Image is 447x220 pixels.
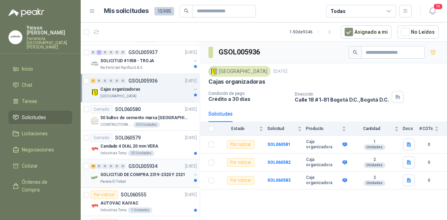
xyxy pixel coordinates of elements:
p: [GEOGRAPHIC_DATA] [100,93,136,99]
div: Por cotizar [227,140,254,149]
img: Company Logo [91,59,99,68]
div: 0 [96,78,102,83]
div: 0 [108,78,114,83]
span: Solicitudes [22,114,46,121]
a: Órdenes de Compra [8,175,72,196]
div: Unidades [363,180,385,186]
div: 0 [102,164,108,169]
div: 0 [120,78,126,83]
a: Tareas [8,95,72,108]
div: 0 [96,164,102,169]
span: Solicitud [267,126,296,131]
a: CerradoSOL060580[DATE] Company Logo50 bultos de cemento marca [GEOGRAPHIC_DATA][PERSON_NAME]CONST... [81,102,200,131]
p: [DATE] [185,49,197,56]
div: 1 Unidades [128,207,152,213]
div: Unidades [363,144,385,150]
p: SOL060580 [115,107,141,112]
div: 0 [114,164,120,169]
div: 0 [114,50,120,55]
a: Solicitudes [8,111,72,124]
a: 0 1 0 0 0 0 GSOL005937[DATE] Company LogoSOLICITUD #1958 - TROJARio Fertil del Pacífico S.A.S. [91,48,198,71]
span: search [353,50,358,55]
div: 30 Unidades [128,150,154,156]
th: Producto [306,122,350,136]
th: Cantidad [350,122,403,136]
b: Caja organizadora [306,157,341,168]
b: 0 [419,159,439,166]
div: Cerrado [91,134,112,142]
p: SOLICITUD #1958 - TROJA [100,58,154,64]
p: [DATE] [273,68,287,75]
div: [GEOGRAPHIC_DATA] [208,66,271,77]
p: Rio Fertil del Pacífico S.A.S. [100,65,143,71]
button: 19 [426,5,439,18]
p: Candado 4 DIAL 20 mm VERA [100,143,158,150]
a: Por cotizarSOL060555[DATE] Company LogoAUTOVAC KAIVACIndustrias Tomy1 Unidades [81,188,200,216]
div: Por cotizar [227,158,254,167]
p: Yeison [PERSON_NAME] [27,25,72,35]
a: Cotizar [8,159,72,173]
button: No Leídos [397,25,439,39]
p: CONSTRUCTORA GRUPO FIP [100,122,132,128]
div: 0 [91,50,96,55]
a: Chat [8,78,72,92]
a: 3 0 0 0 0 0 GSOL005936[DATE] Company LogoCajas organizadoras[GEOGRAPHIC_DATA] [91,77,198,99]
b: Caja organizadora [306,139,341,150]
p: Crédito a 30 días [208,96,289,102]
span: 19 [433,3,443,10]
p: SOL060555 [121,192,146,197]
a: SOL060583 [267,178,291,183]
img: Company Logo [91,145,99,153]
p: GSOL005937 [128,50,158,55]
p: GSOL005936 [128,78,158,83]
div: 0 [120,164,126,169]
img: Company Logo [91,88,99,96]
div: Cerrado [91,105,112,114]
th: Solicitud [267,122,306,136]
div: 0 [120,50,126,55]
b: 1 [350,139,399,145]
div: 50 Unidades [133,122,160,128]
h1: Mis solicitudes [104,6,149,16]
p: Cajas organizadoras [208,78,265,85]
button: Asignado a mi [341,25,392,39]
a: Inicio [8,62,72,76]
p: Calle 18 # 1-81 Bogotá D.C. , Bogotá D.C. [295,97,389,103]
b: 0 [419,141,439,148]
a: SOL060581 [267,142,291,147]
img: Company Logo [91,116,99,125]
img: Logo peakr [8,8,44,17]
b: 2 [350,175,399,181]
a: SOL060582 [267,160,291,165]
p: GSOL005934 [128,164,158,169]
div: 0 [108,50,114,55]
span: search [184,8,189,13]
p: 50 bultos de cemento marca [GEOGRAPHIC_DATA][PERSON_NAME] [100,115,188,121]
span: Remisiones [22,202,48,210]
span: 15995 [154,7,174,15]
div: Unidades [363,162,385,168]
th: Estado [218,122,267,136]
img: Company Logo [9,31,22,44]
span: Licitaciones [22,130,48,137]
th: # COTs [419,122,447,136]
p: Condición de pago [208,91,289,96]
p: [DATE] [185,192,197,198]
div: 0 [102,78,108,83]
a: Negociaciones [8,143,72,156]
p: Industrias Tomy [100,150,127,156]
a: Licitaciones [8,127,72,140]
div: 0 [108,164,114,169]
a: 20 0 0 0 0 0 GSOL005934[DATE] Company LogoSOLICITUD DE COMPRA 2319-2320 Y 2321Panela El Trébol [91,162,198,185]
div: 0 [102,50,108,55]
p: [DATE] [185,135,197,141]
span: Tareas [22,97,37,105]
span: # COTs [419,126,433,131]
p: Industrias Tomy [100,207,127,213]
div: Solicitudes [208,110,233,118]
th: Docs [403,122,419,136]
div: Por cotizar [227,176,254,185]
div: 1 [96,50,102,55]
